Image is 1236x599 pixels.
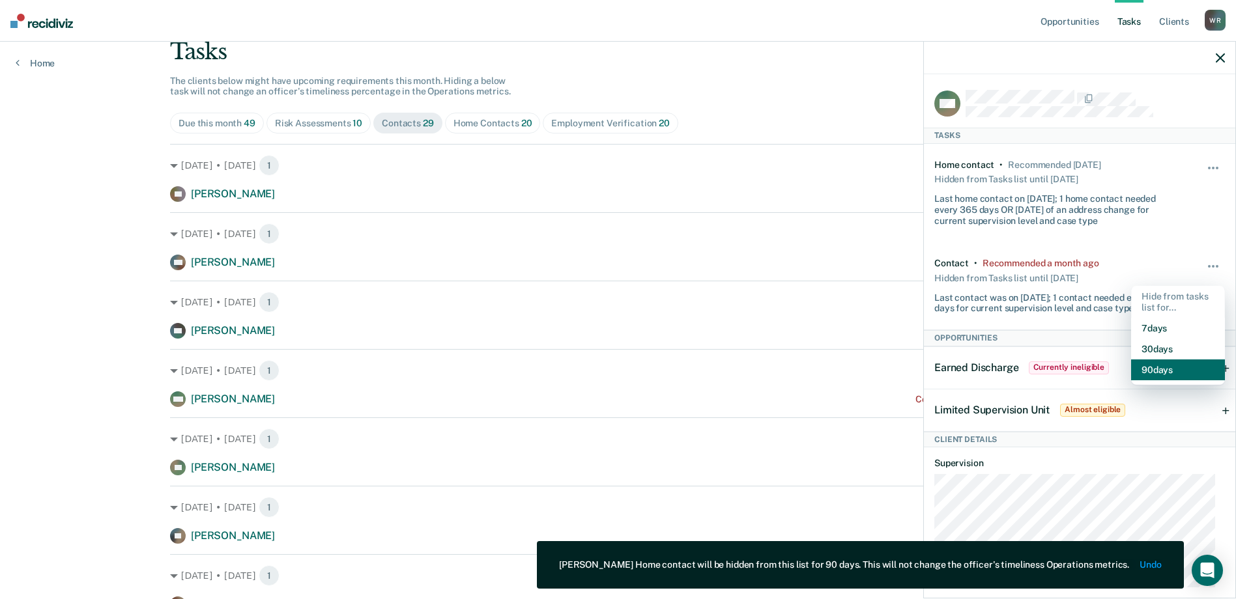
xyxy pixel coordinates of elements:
[170,428,1066,449] div: [DATE] • [DATE]
[191,461,275,473] span: [PERSON_NAME]
[259,360,280,381] span: 1
[1192,555,1223,586] div: Open Intercom Messenger
[934,269,1078,287] div: Hidden from Tasks list until [DATE]
[170,38,1066,65] div: Tasks
[934,170,1078,188] div: Hidden from Tasks list until [DATE]
[934,361,1018,374] span: Earned Discharge
[1140,559,1162,570] button: Undo
[924,347,1235,389] div: Earned DischargeCurrently ineligible
[999,160,1003,171] div: •
[191,324,275,337] span: [PERSON_NAME]
[170,292,1066,313] div: [DATE] • [DATE]
[170,155,1066,176] div: [DATE] • [DATE]
[382,118,434,129] div: Contacts
[521,118,532,128] span: 20
[1205,10,1226,31] div: W R
[983,258,1099,269] div: Recommended a month ago
[1131,359,1225,380] button: 90 days
[1131,286,1225,318] div: Hide from tasks list for...
[924,432,1235,447] div: Client Details
[915,394,1066,405] div: Contact recommended a month ago
[934,258,969,269] div: Contact
[259,155,280,176] span: 1
[191,188,275,200] span: [PERSON_NAME]
[191,529,275,542] span: [PERSON_NAME]
[934,458,1225,469] dt: Supervision
[170,565,1066,586] div: [DATE] • [DATE]
[259,565,280,586] span: 1
[924,330,1235,346] div: Opportunities
[934,188,1177,226] div: Last home contact on [DATE]; 1 home contact needed every 365 days OR [DATE] of an address change ...
[1008,160,1100,171] div: Recommended 3 months ago
[191,256,275,268] span: [PERSON_NAME]
[16,57,55,69] a: Home
[244,118,255,128] span: 49
[170,360,1066,381] div: [DATE] • [DATE]
[179,118,255,129] div: Due this month
[1060,404,1125,417] span: Almost eligible
[974,258,977,269] div: •
[551,118,669,129] div: Employment Verification
[659,118,670,128] span: 20
[453,118,532,129] div: Home Contacts
[170,76,511,97] span: The clients below might have upcoming requirements this month. Hiding a below task will not chang...
[259,292,280,313] span: 1
[934,287,1177,314] div: Last contact was on [DATE]; 1 contact needed every 180 days for current supervision level and cas...
[259,428,280,449] span: 1
[352,118,362,128] span: 10
[170,223,1066,244] div: [DATE] • [DATE]
[1029,361,1109,374] span: Currently ineligible
[423,118,434,128] span: 29
[10,14,73,28] img: Recidiviz
[934,404,1050,416] span: Limited Supervision Unit
[275,118,362,129] div: Risk Assessments
[924,389,1235,431] div: Limited Supervision UnitAlmost eligible
[1131,339,1225,359] button: 30 days
[924,128,1235,143] div: Tasks
[191,393,275,405] span: [PERSON_NAME]
[1131,318,1225,339] button: 7 days
[934,160,994,171] div: Home contact
[559,559,1129,570] div: [PERSON_NAME] Home contact will be hidden from this list for 90 days. This will not change the of...
[259,497,280,518] span: 1
[170,497,1066,518] div: [DATE] • [DATE]
[259,223,280,244] span: 1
